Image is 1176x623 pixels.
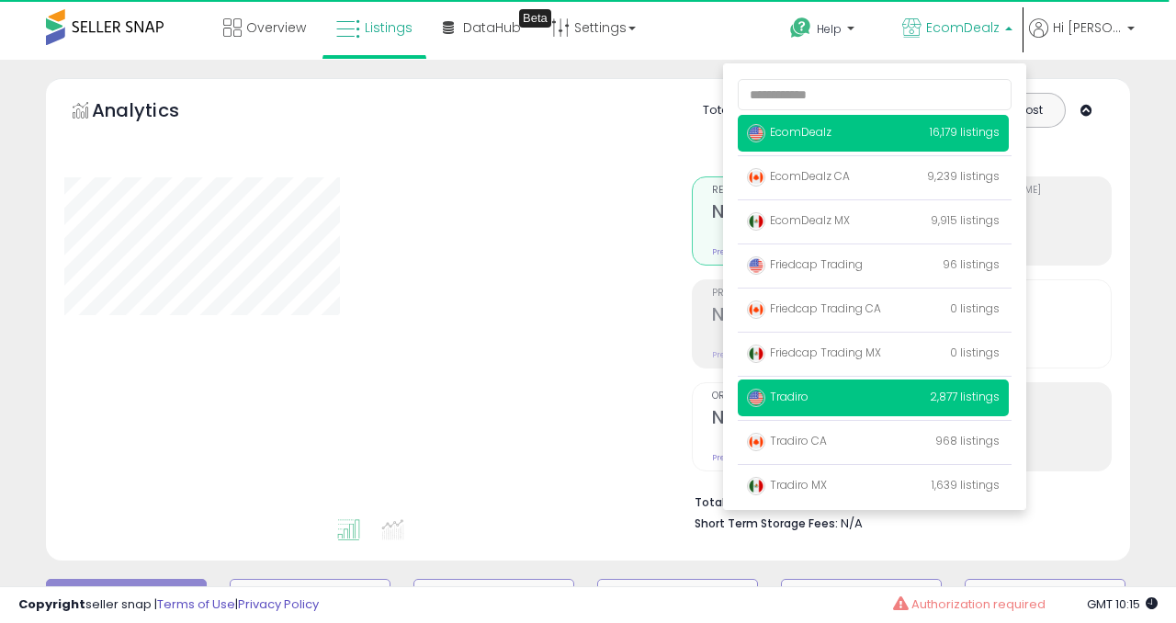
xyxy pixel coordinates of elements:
small: Prev: N/A [712,246,748,257]
span: 0 listings [950,345,1000,360]
h2: N/A [712,201,892,226]
small: Prev: N/A [712,349,748,360]
img: mexico.png [747,345,765,363]
h2: N/A [712,304,892,329]
a: Privacy Policy [238,595,319,613]
span: Hi [PERSON_NAME] [1053,18,1122,37]
span: 968 listings [935,433,1000,448]
span: Tradiro [747,389,808,404]
img: canada.png [747,300,765,319]
span: 1,639 listings [932,477,1000,493]
span: Friedcap Trading [747,256,863,272]
img: usa.png [747,389,765,407]
button: BB Drop in 7d [413,579,574,616]
b: Total Inventory Value: [695,494,820,510]
span: EcomDealz [926,18,1000,37]
i: Get Help [789,17,812,40]
span: Tradiro CA [747,433,827,448]
button: Non Competitive [965,579,1125,616]
span: DataHub [463,18,521,37]
span: 96 listings [943,256,1000,272]
span: Friedcap Trading MX [747,345,881,360]
span: 16,179 listings [930,124,1000,140]
span: 2025-09-16 10:15 GMT [1087,595,1158,613]
a: Help [775,3,886,60]
span: Help [817,21,842,37]
div: Tooltip anchor [519,9,551,28]
h5: Analytics [92,97,215,128]
button: BB Price Below Min [781,579,942,616]
div: Totals For [703,102,775,119]
span: Ordered Items [712,391,892,402]
button: Needs to Reprice [597,579,758,616]
b: Short Term Storage Fees: [695,515,838,531]
span: 9,915 listings [931,212,1000,228]
span: Profit [712,289,892,299]
img: usa.png [747,256,765,275]
img: canada.png [747,433,765,451]
div: seller snap | | [18,596,319,614]
h2: N/A [712,407,892,432]
span: Friedcap Trading CA [747,300,881,316]
small: Prev: N/A [712,452,748,463]
img: mexico.png [747,477,765,495]
strong: Copyright [18,595,85,613]
span: EcomDealz MX [747,212,850,228]
button: Default [46,579,207,616]
span: 9,239 listings [927,168,1000,184]
img: canada.png [747,168,765,187]
span: Tradiro MX [747,477,827,493]
a: Hi [PERSON_NAME] [1029,18,1135,60]
li: N/A [695,490,1099,512]
span: EcomDealz CA [747,168,850,184]
span: N/A [841,515,863,532]
a: Terms of Use [157,595,235,613]
span: Listings [365,18,413,37]
span: Revenue [712,186,892,196]
span: 0 listings [950,300,1000,316]
button: Inventory Age [230,579,390,616]
img: mexico.png [747,212,765,231]
img: usa.png [747,124,765,142]
span: 2,877 listings [930,389,1000,404]
span: Overview [246,18,306,37]
span: EcomDealz [747,124,831,140]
